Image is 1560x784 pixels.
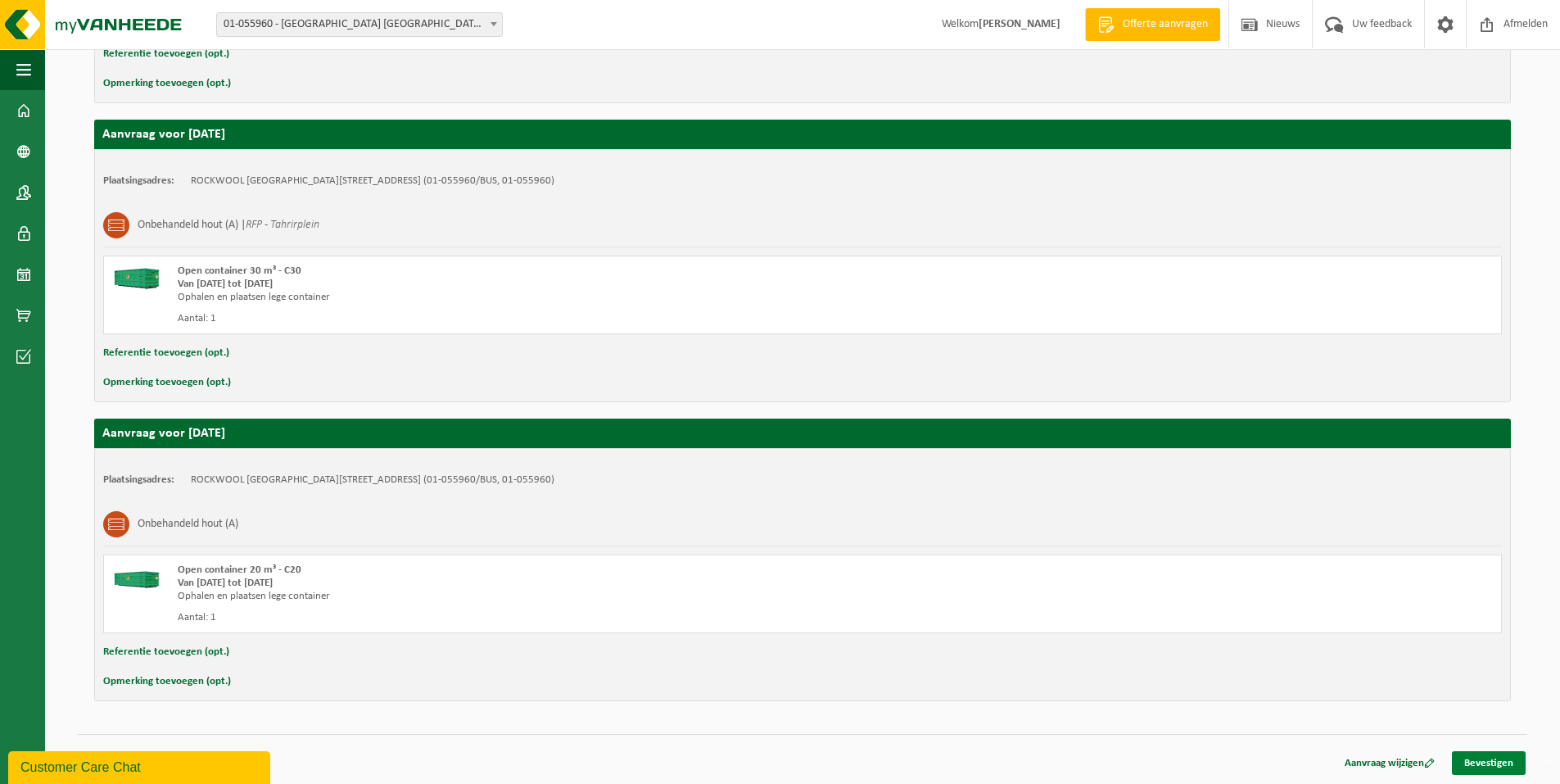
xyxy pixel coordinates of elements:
[102,128,225,141] strong: Aanvraag voor [DATE]
[8,748,274,784] iframe: chat widget
[178,611,868,624] div: Aantal: 1
[178,564,301,575] span: Open container 20 m³ - C20
[103,372,231,393] button: Opmerking toevoegen (opt.)
[1119,16,1212,33] span: Offerte aanvragen
[102,427,225,440] strong: Aanvraag voor [DATE]
[1085,8,1220,41] a: Offerte aanvragen
[1452,751,1526,775] a: Bevestigen
[178,590,868,603] div: Ophalen en plaatsen lege container
[112,265,161,289] img: HK-XC-30-GN-00.png
[138,511,238,537] h3: Onbehandeld hout (A)
[103,175,174,186] strong: Plaatsingsadres:
[178,279,273,289] strong: Van [DATE] tot [DATE]
[103,342,229,364] button: Referentie toevoegen (opt.)
[178,291,868,304] div: Ophalen en plaatsen lege container
[103,474,174,485] strong: Plaatsingsadres:
[178,578,273,588] strong: Van [DATE] tot [DATE]
[191,474,554,487] td: ROCKWOOL [GEOGRAPHIC_DATA][STREET_ADDRESS] (01-055960/BUS, 01-055960)
[178,312,868,325] div: Aantal: 1
[103,641,229,663] button: Referentie toevoegen (opt.)
[103,73,231,94] button: Opmerking toevoegen (opt.)
[979,18,1060,30] strong: [PERSON_NAME]
[138,212,319,238] h3: Onbehandeld hout (A) |
[191,174,554,188] td: ROCKWOOL [GEOGRAPHIC_DATA][STREET_ADDRESS] (01-055960/BUS, 01-055960)
[112,564,161,588] img: HK-XC-20-GN-00.png
[217,13,502,36] span: 01-055960 - ROCKWOOL BELGIUM NV - WIJNEGEM
[103,671,231,692] button: Opmerking toevoegen (opt.)
[216,12,503,37] span: 01-055960 - ROCKWOOL BELGIUM NV - WIJNEGEM
[1332,751,1447,775] a: Aanvraag wijzigen
[246,219,319,231] i: RFP - Tahrirplein
[178,265,301,276] span: Open container 30 m³ - C30
[103,43,229,65] button: Referentie toevoegen (opt.)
